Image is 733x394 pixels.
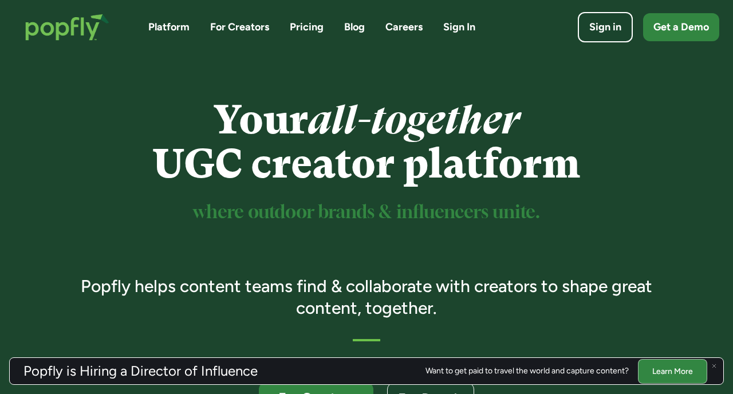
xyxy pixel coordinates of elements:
a: For Creators [210,20,269,34]
a: Learn More [638,358,707,383]
a: Careers [385,20,423,34]
a: Blog [344,20,365,34]
a: Sign in [578,12,633,42]
a: home [14,2,121,52]
div: Sign in [589,20,621,34]
h3: Popfly helps content teams find & collaborate with creators to shape great content, together. [65,275,669,318]
a: Platform [148,20,190,34]
a: Sign In [443,20,475,34]
a: Get a Demo [643,13,719,41]
a: Pricing [290,20,324,34]
div: Want to get paid to travel the world and capture content? [425,367,629,376]
div: Get a Demo [653,20,709,34]
em: all-together [308,97,519,143]
h1: Your UGC creator platform [65,98,669,186]
h3: Popfly is Hiring a Director of Influence [23,364,258,378]
sup: where outdoor brands & influencers unite. [193,204,540,222]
